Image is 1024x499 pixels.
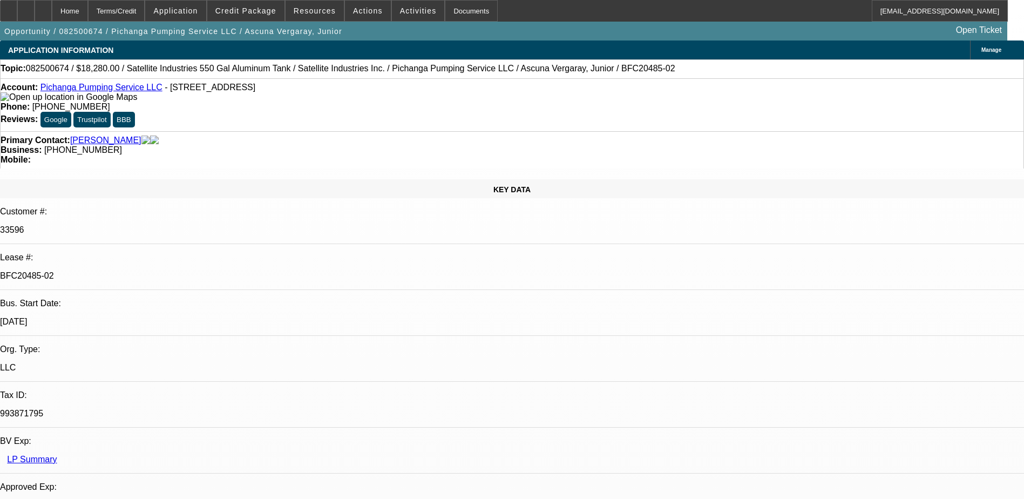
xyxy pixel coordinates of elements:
[1,92,137,102] img: Open up location in Google Maps
[286,1,344,21] button: Resources
[353,6,383,15] span: Actions
[400,6,437,15] span: Activities
[493,185,531,194] span: KEY DATA
[1,102,30,111] strong: Phone:
[1,114,38,124] strong: Reviews:
[70,136,141,145] a: [PERSON_NAME]
[73,112,110,127] button: Trustpilot
[294,6,336,15] span: Resources
[981,47,1001,53] span: Manage
[392,1,445,21] button: Activities
[952,21,1006,39] a: Open Ticket
[141,136,150,145] img: facebook-icon.png
[8,46,113,55] span: APPLICATION INFORMATION
[165,83,255,92] span: - [STREET_ADDRESS]
[1,92,137,102] a: View Google Maps
[113,112,135,127] button: BBB
[345,1,391,21] button: Actions
[4,27,342,36] span: Opportunity / 082500674 / Pichanga Pumping Service LLC / Ascuna Vergaray, Junior
[215,6,276,15] span: Credit Package
[40,112,71,127] button: Google
[1,83,38,92] strong: Account:
[1,136,70,145] strong: Primary Contact:
[207,1,284,21] button: Credit Package
[153,6,198,15] span: Application
[32,102,110,111] span: [PHONE_NUMBER]
[145,1,206,21] button: Application
[26,64,675,73] span: 082500674 / $18,280.00 / Satellite Industries 550 Gal Aluminum Tank / Satellite Industries Inc. /...
[7,455,57,464] a: LP Summary
[1,145,42,154] strong: Business:
[1,64,26,73] strong: Topic:
[1,155,31,164] strong: Mobile:
[40,83,162,92] a: Pichanga Pumping Service LLC
[150,136,159,145] img: linkedin-icon.png
[44,145,122,154] span: [PHONE_NUMBER]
